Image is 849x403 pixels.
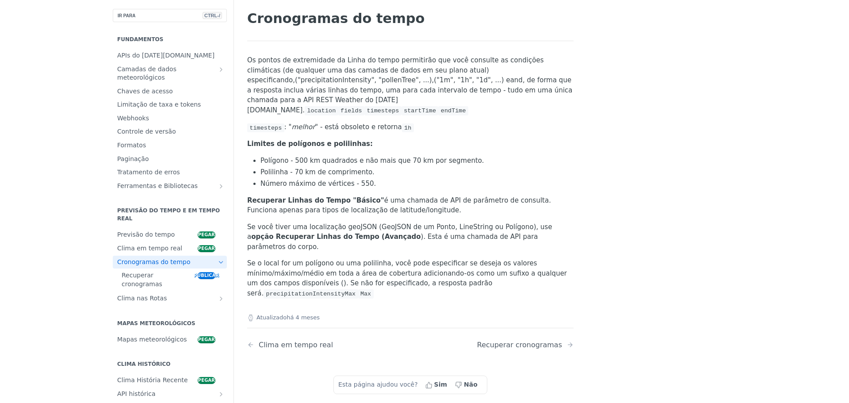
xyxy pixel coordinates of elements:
[118,13,135,18] font: IR PARA
[117,128,176,135] font: Controle de versão
[117,231,175,238] font: Previsão do tempo
[360,291,371,297] span: Max
[117,155,149,162] font: Paginação
[247,196,384,204] font: Recuperar Linhas do Tempo "Básico"
[452,378,482,391] button: Não
[293,76,295,84] font: ,
[113,256,227,269] a: Cronogramas do tempoOcultar subpáginas para Cronogramas do Tempo
[260,168,375,176] font: Polilinha - 70 km de comprimento.
[194,273,219,278] font: publicar
[117,182,198,189] font: Ferramentas e Bibliotecas
[247,140,373,148] font: Limites de polígonos e polilinhas:
[113,292,227,305] a: Clima nas RotasMostrar subpáginas para Clima em Rotas
[113,242,227,255] a: Clima em tempo realpegar
[247,56,543,84] font: Os pontos de extremidade da Linha do tempo permitirão que você consulte as condições climáticas (...
[117,36,163,42] font: Fundamentos
[117,269,227,291] a: Recuperar cronogramaspublicar
[198,246,215,251] font: pegar
[117,88,173,95] font: Chaves de acesso
[510,76,523,84] font: and
[117,101,201,108] font: Limitação de taxa e tokens
[113,49,227,62] a: APIs do [DATE][DOMAIN_NAME]
[340,107,362,114] span: fields
[247,233,538,251] font: ). Esta é uma chamada de API para parâmetros do corpo.
[113,112,227,125] a: Webhooks
[117,320,195,326] font: Mapas meteorológicos
[367,107,399,114] span: timesteps
[260,180,376,188] font: Número máximo de vértices - 550.
[117,376,188,384] font: Clima História Recente
[247,279,492,297] font: ). Se não for especificado, a resposta padrão será
[117,65,176,81] font: Camadas de dados meteorológicos
[117,295,167,302] font: Clima nas Rotas
[113,153,227,166] a: Paginação
[477,341,574,349] a: Próxima página: Recuperar cronogramas
[113,98,227,111] a: Limitação de taxa e tokens
[117,142,146,149] font: Formatos
[113,63,227,84] a: Camadas de dados meteorológicosMostrar subpáginas para Camadas de Dados Meteorológicos
[113,180,227,193] a: Ferramentas e BibliotecasMostrar subpáginas para Ferramentas e Bibliotecas
[266,291,356,297] span: precipitationIntensityMax
[247,223,552,241] font: Se você tiver uma localização geoJSON (GeoJSON de um Ponto, LineString ou Polígono), use a
[113,166,227,179] a: Tratamento de erros
[218,259,225,266] button: Ocultar subpáginas para Cronogramas do Tempo
[117,361,171,367] font: Clima histórico
[218,295,225,302] button: Mostrar subpáginas para Clima em Rotas
[260,157,484,165] font: Polígono - 500 km quadrados e não mais que 70 km por segmento.
[251,233,421,241] font: opção Recuperar Linhas do Tempo (Avançado
[218,183,225,190] button: Mostrar subpáginas para Ferramentas e Bibliotecas
[247,76,573,114] font: , de forma que a resposta inclua várias linhas do tempo, uma para cada intervalo de tempo - tudo ...
[198,378,215,383] font: pegar
[256,314,287,321] font: Atualizado
[307,107,336,114] span: location
[404,124,411,131] span: 1h
[291,123,315,131] font: melhor
[198,232,215,237] font: pegar
[247,332,574,358] nav: Controles de paginação
[218,391,225,398] button: Mostrar subpáginas para API Histórica
[117,169,180,176] font: Tratamento de erros
[113,388,227,401] a: API históricaMostrar subpáginas para API Histórica
[247,341,387,349] a: Página anterior: Clima em tempo real
[117,390,156,397] font: API histórica
[441,107,466,114] span: endTime
[113,333,227,346] a: Mapas meteorológicospegar
[113,139,227,152] a: Formatos
[338,381,418,388] font: Esta página ajudou você?
[259,341,333,349] font: Clima em tempo real
[315,123,402,131] font: " - está obsoleto e retorna
[117,245,182,252] font: Clima em tempo real
[247,11,424,26] font: Cronogramas do tempo
[117,336,187,343] font: Mapas meteorológicos
[434,381,447,388] font: Sim
[117,207,220,222] font: Previsão do tempo e em tempo real
[218,66,225,73] button: Mostrar subpáginas para Camadas de Dados Meteorológicos
[113,9,227,22] button: IR PARACTRL-/
[113,228,227,242] a: Previsão do tempopegar
[247,259,567,287] font: Se o local for um polígono ou uma polilinha, você pode especificar se deseja os valores mínimo/má...
[117,52,214,59] font: APIs do [DATE][DOMAIN_NAME]
[249,124,282,131] span: timesteps
[198,337,215,342] font: pegar
[113,85,227,98] a: Chaves de acesso
[477,341,562,349] font: Recuperar cronogramas
[117,115,149,122] font: Webhooks
[261,289,264,297] font: .
[295,76,434,84] font: ("precipitationIntensity", "pollenTree", ...),
[113,125,227,138] a: Controle de versão
[404,107,436,114] span: startTime
[122,272,162,288] font: Recuperar cronogramas
[204,13,220,18] font: CTRL-/
[464,381,478,388] font: Não
[287,314,320,321] font: há 4 meses
[117,258,191,265] font: Cronogramas do tempo
[113,374,227,387] a: Clima História Recentepegar
[284,123,292,131] font: : "
[247,196,551,215] font: é uma chamada de API de parâmetro de consulta. Funciona apenas para tipos de localização de latit...
[434,76,510,84] font: ("1m", "1h", "1d", ...) e
[422,378,452,391] button: Sim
